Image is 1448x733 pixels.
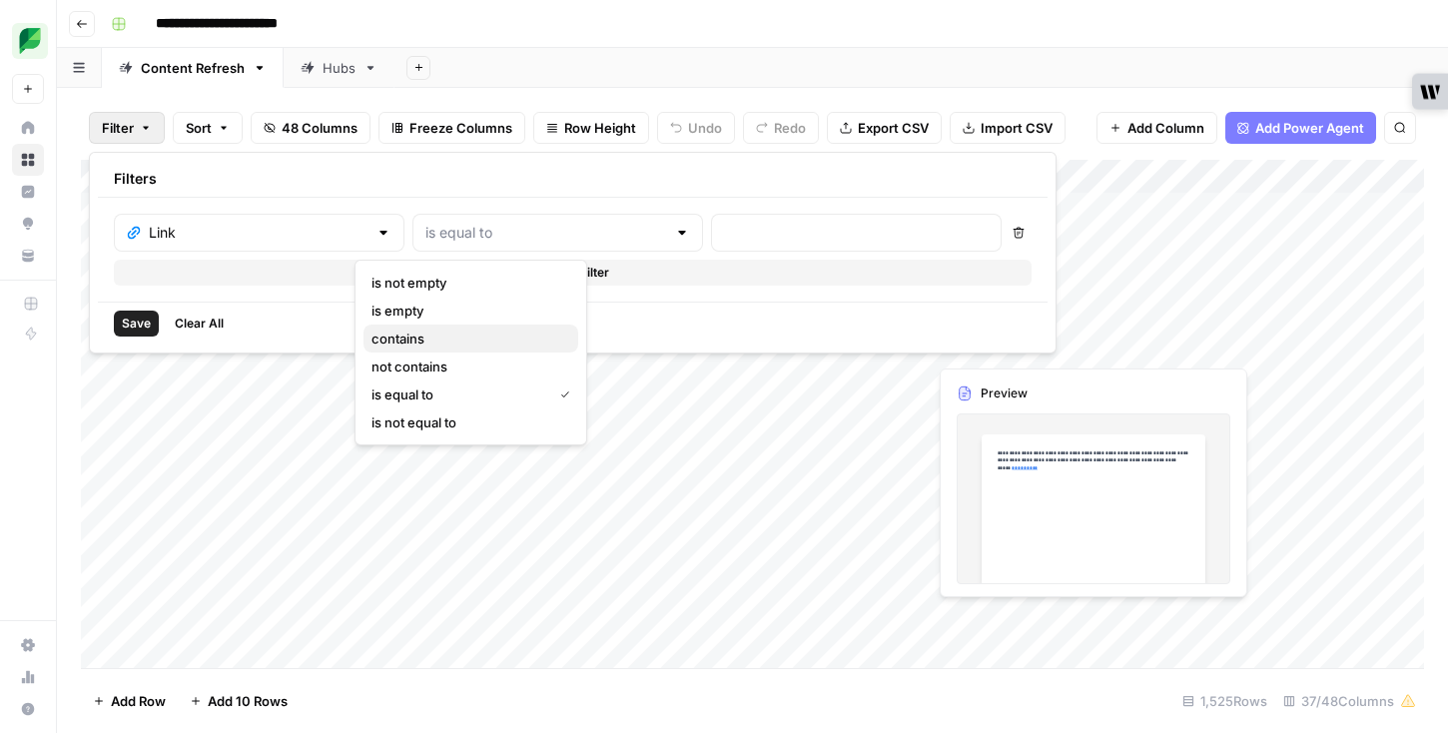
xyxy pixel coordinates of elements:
[102,48,284,88] a: Content Refresh
[111,691,166,711] span: Add Row
[167,311,232,337] button: Clear All
[371,329,562,349] span: contains
[371,357,562,376] span: not contains
[114,311,159,337] button: Save
[371,301,562,321] span: is empty
[175,315,224,333] span: Clear All
[141,58,245,78] div: Content Refresh
[378,112,525,144] button: Freeze Columns
[12,144,44,176] a: Browse
[981,118,1053,138] span: Import CSV
[81,685,178,717] button: Add Row
[564,118,636,138] span: Row Height
[533,112,649,144] button: Row Height
[858,118,929,138] span: Export CSV
[12,16,44,66] button: Workspace: SproutSocial
[12,176,44,208] a: Insights
[282,118,358,138] span: 48 Columns
[251,112,370,144] button: 48 Columns
[1174,685,1275,717] div: 1,525 Rows
[371,412,562,432] span: is not equal to
[1225,112,1376,144] button: Add Power Agent
[1255,118,1364,138] span: Add Power Agent
[173,112,243,144] button: Sort
[12,240,44,272] a: Your Data
[12,23,48,59] img: SproutSocial Logo
[323,58,356,78] div: Hubs
[98,161,1048,198] div: Filters
[12,629,44,661] a: Settings
[114,260,1032,286] button: Add Filter
[371,273,562,293] span: is not empty
[688,118,722,138] span: Undo
[12,208,44,240] a: Opportunities
[827,112,942,144] button: Export CSV
[425,223,666,243] input: is equal to
[122,315,151,333] span: Save
[409,118,512,138] span: Freeze Columns
[743,112,819,144] button: Redo
[208,691,288,711] span: Add 10 Rows
[178,685,300,717] button: Add 10 Rows
[12,112,44,144] a: Home
[89,112,165,144] button: Filter
[12,693,44,725] button: Help + Support
[186,118,212,138] span: Sort
[149,223,367,243] input: Link
[1096,112,1217,144] button: Add Column
[657,112,735,144] button: Undo
[284,48,394,88] a: Hubs
[371,384,544,404] span: is equal to
[774,118,806,138] span: Redo
[12,661,44,693] a: Usage
[1127,118,1204,138] span: Add Column
[950,112,1066,144] button: Import CSV
[89,152,1057,354] div: Filter
[1275,685,1424,717] div: 37/48 Columns
[102,118,134,138] span: Filter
